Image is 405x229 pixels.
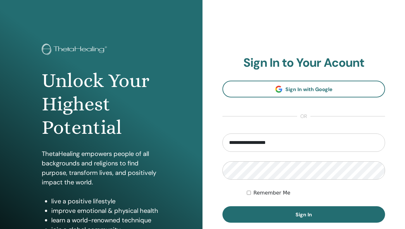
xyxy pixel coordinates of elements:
div: Keep me authenticated indefinitely or until I manually logout [247,189,385,197]
li: live a positive lifestyle [51,196,161,206]
label: Remember Me [253,189,290,197]
h1: Unlock Your Highest Potential [42,69,161,139]
button: Sign In [222,206,385,223]
span: Sign In [296,211,312,218]
li: improve emotional & physical health [51,206,161,215]
span: or [297,113,310,120]
li: learn a world-renowned technique [51,215,161,225]
h2: Sign In to Your Acount [222,56,385,70]
p: ThetaHealing empowers people of all backgrounds and religions to find purpose, transform lives, a... [42,149,161,187]
a: Sign In with Google [222,81,385,97]
span: Sign In with Google [285,86,333,93]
